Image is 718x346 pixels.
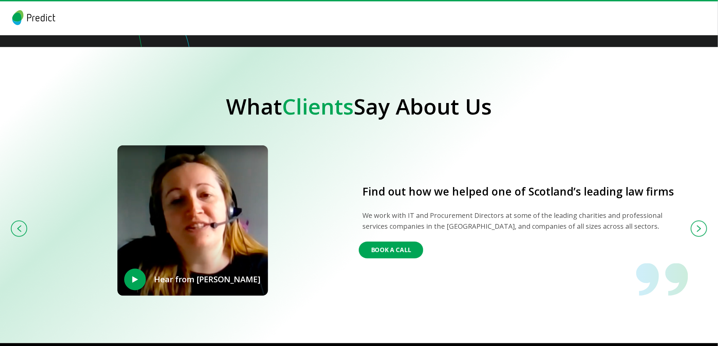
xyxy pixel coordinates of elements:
[124,269,146,290] button: ‣
[11,10,57,25] img: logo
[282,91,354,121] span: Clients
[130,266,140,293] span: ‣
[359,242,423,258] button: Book A Call
[11,95,707,145] h2: What Say About Us
[17,225,21,232] img: button
[697,225,701,232] img: button
[362,210,688,232] p: We work with IT and Procurement Directors at some of the leading charities and professional servi...
[154,275,261,285] p: Hear from [PERSON_NAME]
[362,184,688,199] p: Find out how we helped one of Scotland’s leading law firms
